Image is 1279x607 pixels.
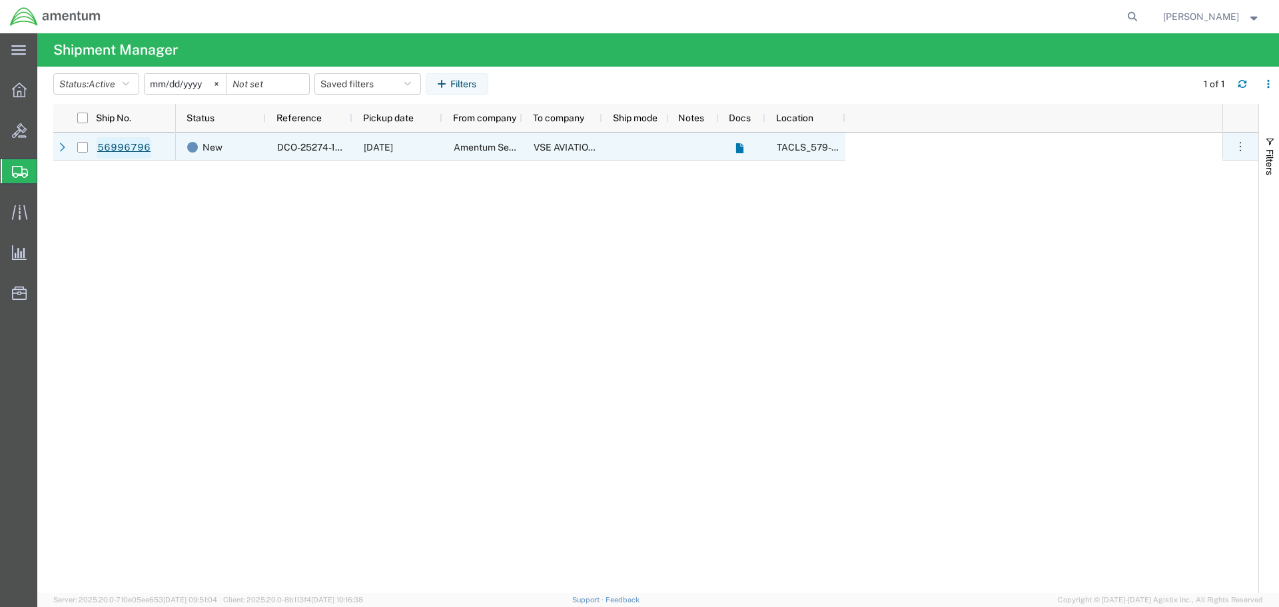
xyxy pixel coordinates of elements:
a: Feedback [606,596,639,604]
span: Copyright © [DATE]-[DATE] Agistix Inc., All Rights Reserved [1058,594,1263,606]
span: Location [776,113,813,123]
span: TACLS_579-Quonset, RI [777,142,967,153]
button: Status:Active [53,73,139,95]
div: 1 of 1 [1204,77,1227,91]
span: Notes [678,113,704,123]
span: Docs [729,113,751,123]
span: Server: 2025.20.0-710e05ee653 [53,596,217,604]
span: To company [533,113,584,123]
span: [DATE] 10:16:38 [311,596,363,604]
span: Ship mode [613,113,657,123]
input: Not set [227,74,309,94]
span: Amentum Services, Inc. [454,142,554,153]
span: From company [453,113,516,123]
span: 10/01/2025 [364,142,393,153]
span: Ship No. [96,113,131,123]
button: Filters [426,73,488,95]
a: Support [572,596,606,604]
img: logo [9,7,101,27]
span: Active [89,79,115,89]
a: 56996796 [97,137,151,159]
span: Client: 2025.20.0-8b113f4 [223,596,363,604]
span: [DATE] 09:51:04 [163,596,217,604]
button: [PERSON_NAME] [1162,9,1261,25]
span: Filters [1264,149,1275,175]
h4: Shipment Manager [53,33,178,67]
span: New [203,133,222,161]
span: Reference [276,113,322,123]
span: Andrew Forber [1163,9,1239,24]
button: Saved filters [314,73,421,95]
span: VSE AVIATION INC (FKA GLOBAL PARTS INC) [534,142,729,153]
span: Pickup date [363,113,414,123]
input: Not set [145,74,226,94]
span: DCO-25274-168972 [277,142,364,153]
span: Status [187,113,214,123]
